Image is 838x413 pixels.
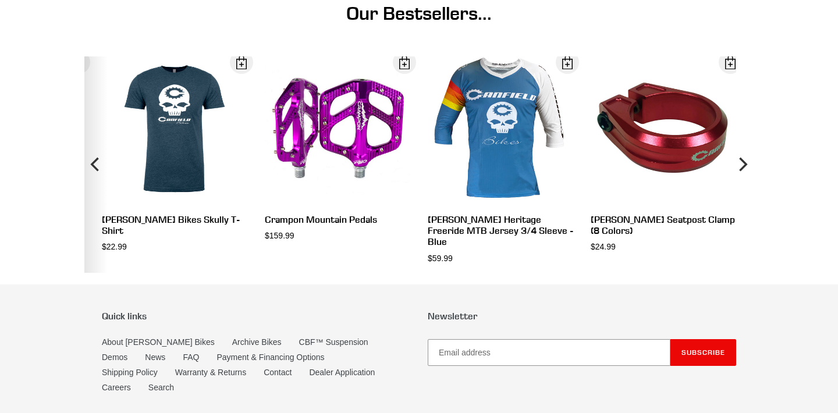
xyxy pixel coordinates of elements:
[102,2,736,24] h1: Our Bestsellers...
[148,383,174,392] a: Search
[216,353,324,362] a: Payment & Financing Options
[145,353,165,362] a: News
[428,339,670,366] input: Email address
[730,56,754,273] button: Next
[428,311,736,322] p: Newsletter
[299,337,368,347] a: CBF™ Suspension
[84,56,108,273] button: Previous
[102,311,410,322] p: Quick links
[102,56,247,253] a: [PERSON_NAME] Bikes Skully T-Shirt $22.99 Open Dialog Canfield Bikes Skully T-Shirt
[102,383,131,392] a: Careers
[102,353,127,362] a: Demos
[102,337,215,347] a: About [PERSON_NAME] Bikes
[183,353,199,362] a: FAQ
[681,348,725,357] span: Subscribe
[232,337,282,347] a: Archive Bikes
[102,368,158,377] a: Shipping Policy
[264,368,292,377] a: Contact
[309,368,375,377] a: Dealer Application
[670,339,736,366] button: Subscribe
[175,368,246,377] a: Warranty & Returns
